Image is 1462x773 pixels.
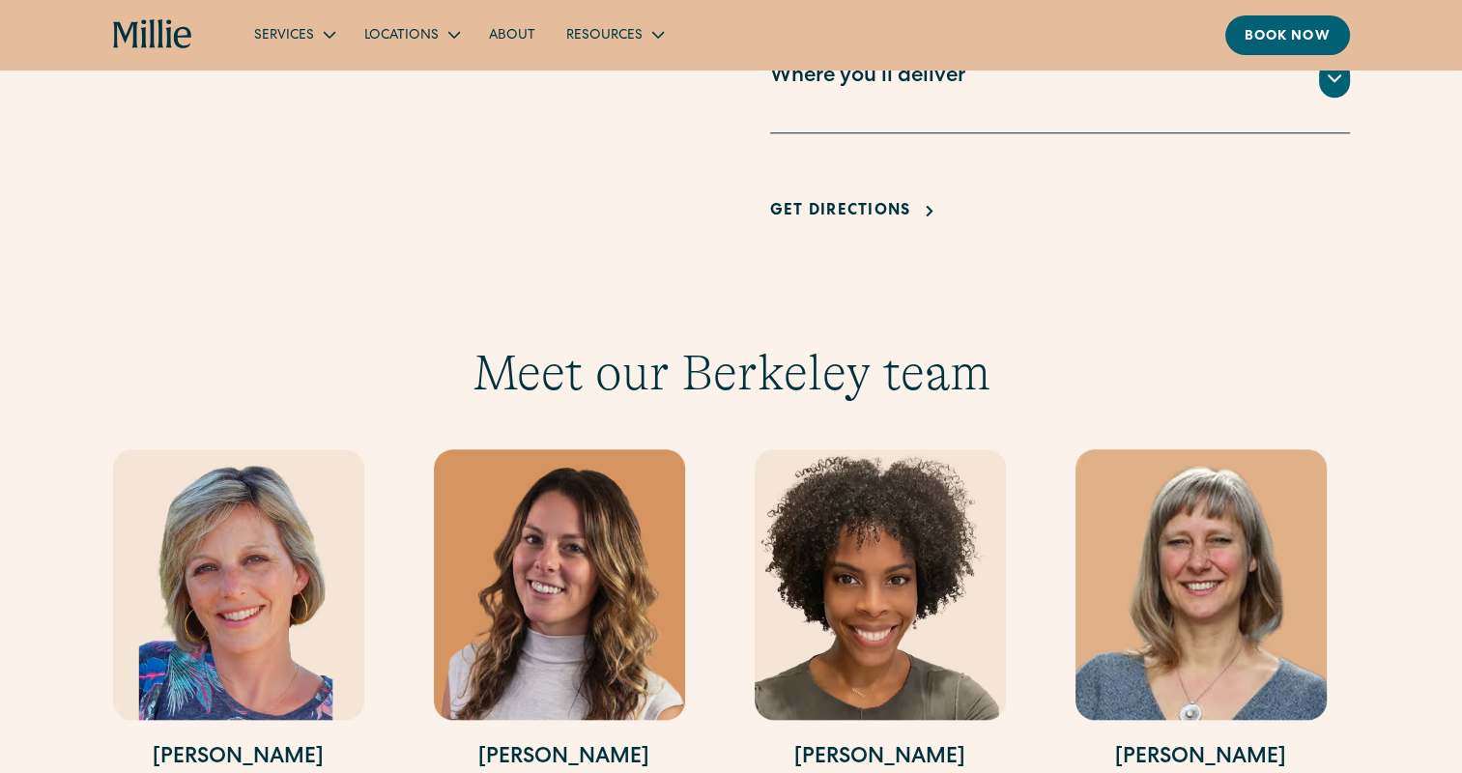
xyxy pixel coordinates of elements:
div: Locations [349,18,473,50]
div: Services [239,18,349,50]
a: home [113,19,193,50]
h3: Meet our Berkeley team [113,343,1350,403]
div: Book now [1245,27,1331,47]
a: Get Directions [770,200,942,223]
div: Services [254,26,314,46]
a: About [473,18,551,50]
div: Resources [551,18,677,50]
div: Locations [364,26,439,46]
div: Resources [566,26,643,46]
div: Where you’ll deliver [770,62,965,94]
div: Get Directions [770,200,911,223]
a: Book now [1225,15,1350,55]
